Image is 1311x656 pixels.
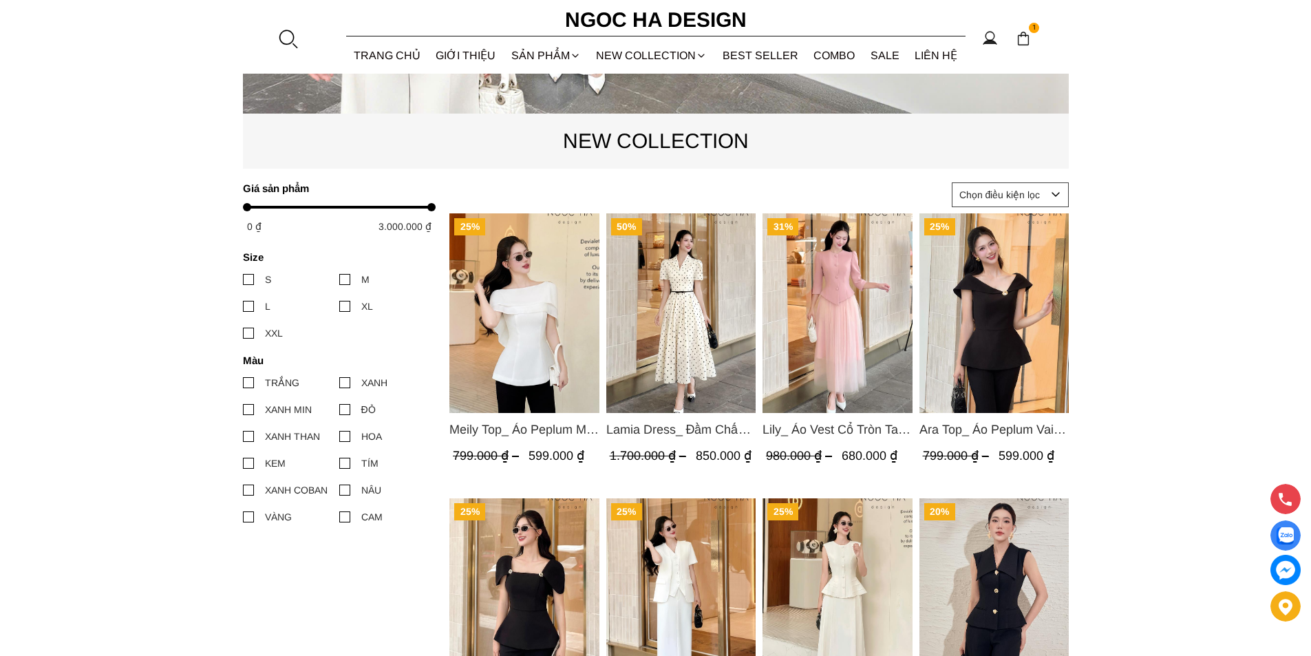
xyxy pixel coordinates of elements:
span: 799.000 ₫ [922,449,992,463]
div: M [361,272,370,287]
a: BEST SELLER [715,37,807,74]
span: 1 [1029,23,1040,34]
a: Product image - Lamia Dress_ Đầm Chấm Bi Cổ Vest Màu Kem D1003 [606,213,756,413]
p: NEW COLLECTION [243,125,1069,157]
a: messenger [1270,555,1301,585]
div: SẢN PHẨM [504,37,589,74]
a: Link to Lily_ Áo Vest Cổ Tròn Tay Lừng Mix Chân Váy Lưới Màu Hồng A1082+CV140 [763,420,913,439]
span: 680.000 ₫ [842,449,897,463]
div: TRẮNG [265,375,299,390]
a: SALE [863,37,908,74]
div: ĐỎ [361,402,376,417]
img: Lamia Dress_ Đầm Chấm Bi Cổ Vest Màu Kem D1003 [606,213,756,413]
div: VÀNG [265,509,292,525]
span: 3.000.000 ₫ [379,221,431,232]
span: 599.000 ₫ [998,449,1054,463]
a: TRANG CHỦ [346,37,429,74]
div: KEM [265,456,286,471]
h4: Màu [243,355,427,366]
a: NEW COLLECTION [588,37,715,74]
div: XANH THAN [265,429,320,444]
span: Meily Top_ Áo Peplum Mix Choàng Vai Vải Tơ Màu Trắng A1086 [449,420,599,439]
h4: Giá sản phẩm [243,182,427,194]
a: Link to Ara Top_ Áo Peplum Vai Lệch Đính Cúc Màu Đen A1084 [919,420,1069,439]
a: Ngoc Ha Design [553,3,759,36]
h4: Size [243,251,427,263]
span: Ara Top_ Áo Peplum Vai Lệch Đính Cúc Màu Đen A1084 [919,420,1069,439]
img: Ara Top_ Áo Peplum Vai Lệch Đính Cúc Màu Đen A1084 [919,213,1069,413]
span: 1.700.000 ₫ [609,449,689,463]
span: Lily_ Áo Vest Cổ Tròn Tay Lừng Mix Chân Váy Lưới Màu Hồng A1082+CV140 [763,420,913,439]
a: Product image - Ara Top_ Áo Peplum Vai Lệch Đính Cúc Màu Đen A1084 [919,213,1069,413]
img: Meily Top_ Áo Peplum Mix Choàng Vai Vải Tơ Màu Trắng A1086 [449,213,599,413]
a: Product image - Meily Top_ Áo Peplum Mix Choàng Vai Vải Tơ Màu Trắng A1086 [449,213,599,413]
div: NÂU [361,483,381,498]
a: GIỚI THIỆU [428,37,504,74]
a: Display image [1270,520,1301,551]
div: S [265,272,271,287]
span: 980.000 ₫ [766,449,835,463]
a: Link to Lamia Dress_ Đầm Chấm Bi Cổ Vest Màu Kem D1003 [606,420,756,439]
div: L [265,299,270,314]
a: Link to Meily Top_ Áo Peplum Mix Choàng Vai Vải Tơ Màu Trắng A1086 [449,420,599,439]
span: 0 ₫ [247,221,262,232]
a: LIÊN HỆ [907,37,966,74]
div: XANH MIN [265,402,312,417]
img: img-CART-ICON-ksit0nf1 [1016,31,1031,46]
img: Lily_ Áo Vest Cổ Tròn Tay Lừng Mix Chân Váy Lưới Màu Hồng A1082+CV140 [763,213,913,413]
span: 850.000 ₫ [695,449,751,463]
div: CAM [361,509,383,525]
div: XL [361,299,373,314]
span: 799.000 ₫ [453,449,522,463]
span: 599.000 ₫ [529,449,584,463]
div: HOA [361,429,382,444]
a: Combo [806,37,863,74]
span: Lamia Dress_ Đầm Chấm Bi Cổ Vest Màu Kem D1003 [606,420,756,439]
div: XANH [361,375,387,390]
div: XANH COBAN [265,483,328,498]
div: XXL [265,326,283,341]
img: Display image [1277,527,1294,544]
div: TÍM [361,456,379,471]
a: Product image - Lily_ Áo Vest Cổ Tròn Tay Lừng Mix Chân Váy Lưới Màu Hồng A1082+CV140 [763,213,913,413]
